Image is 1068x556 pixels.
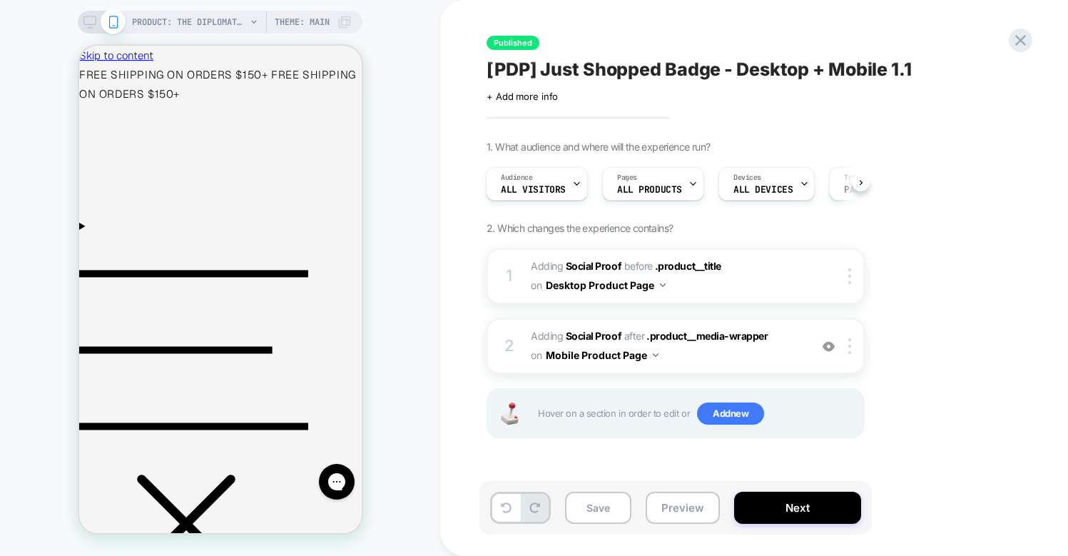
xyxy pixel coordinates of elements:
[132,11,246,34] span: PRODUCT: The Diplomats x Vintage Frames Limited Edition [vf black]
[844,173,872,183] span: Trigger
[823,340,835,353] img: crossed eye
[502,332,517,360] div: 2
[487,36,539,50] span: Published
[538,403,856,425] span: Hover on a section in order to edit or
[624,330,645,342] span: AFTER
[566,260,621,272] b: Social Proof
[655,260,721,272] span: .product__title
[501,173,533,183] span: Audience
[844,185,892,195] span: Page Load
[646,492,720,524] button: Preview
[233,413,283,459] iframe: Gorgias live chat messenger
[646,330,768,342] span: .product__media-wrapper
[495,403,524,425] img: Joystick
[697,403,764,425] span: Add new
[546,275,666,295] button: Desktop Product Page
[487,222,673,234] span: 2. Which changes the experience contains?
[501,185,566,195] span: All Visitors
[624,260,653,272] span: BEFORE
[531,276,541,294] span: on
[733,173,761,183] span: Devices
[733,185,793,195] span: ALL DEVICES
[848,268,851,284] img: close
[275,11,330,34] span: Theme: MAIN
[487,59,912,80] span: [PDP] Just Shopped Badge - Desktop + Mobile 1.1
[531,260,621,272] span: Adding
[487,91,558,102] span: + Add more info
[566,330,621,342] b: Social Proof
[848,338,851,354] img: close
[565,492,631,524] button: Save
[653,353,658,357] img: down arrow
[546,345,658,365] button: Mobile Product Page
[660,283,666,287] img: down arrow
[734,492,861,524] button: Next
[487,141,710,153] span: 1. What audience and where will the experience run?
[617,173,637,183] span: Pages
[617,185,682,195] span: ALL PRODUCTS
[531,330,621,342] span: Adding
[531,346,541,364] span: on
[502,262,517,290] div: 1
